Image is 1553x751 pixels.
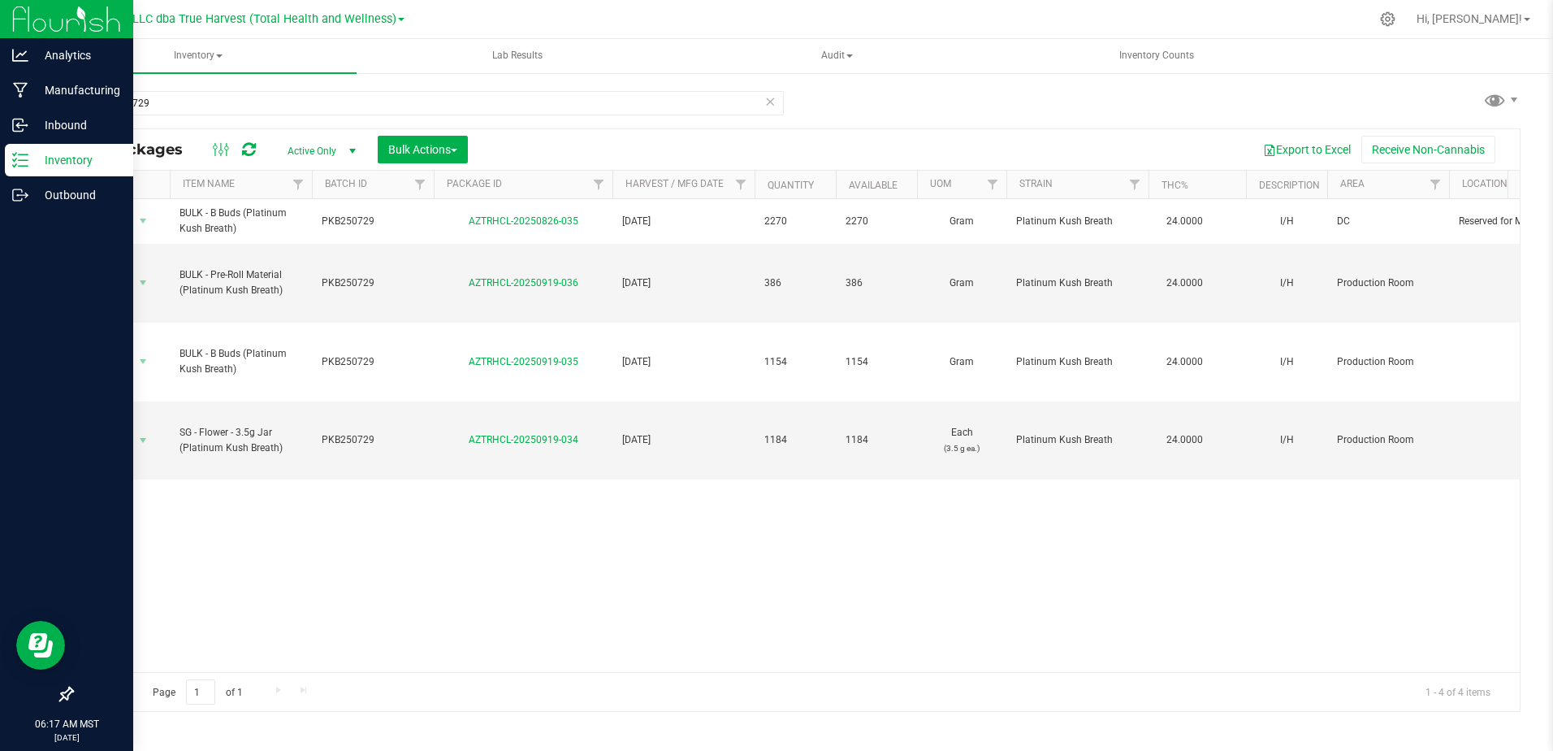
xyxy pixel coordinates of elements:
span: [DATE] [622,214,745,229]
a: AZTRHCL-20250826-035 [469,215,578,227]
span: 1184 [846,432,907,448]
span: 24.0000 [1158,428,1211,452]
span: BULK - B Buds (Platinum Kush Breath) [180,206,302,237]
a: Audit [678,39,996,73]
p: Analytics [28,46,126,65]
span: Platinum Kush Breath [1016,432,1139,448]
p: (3.5 g ea.) [927,441,997,456]
span: select [133,271,154,294]
span: PKB250729 [322,276,424,291]
span: Each [927,425,997,456]
div: Manage settings [1378,11,1398,27]
a: AZTRHCL-20250919-034 [469,434,578,445]
a: Lab Results [358,39,676,73]
span: Gram [927,214,997,229]
span: PKB250729 [322,432,424,448]
p: Manufacturing [28,80,126,100]
span: 386 [764,276,826,291]
a: AZTRHCL-20250919-036 [469,277,578,289]
a: THC% [1162,180,1188,191]
span: Clear [764,91,776,112]
span: 24.0000 [1158,210,1211,233]
a: AZTRHCL-20250919-035 [469,356,578,367]
span: 2270 [846,214,907,229]
span: [DATE] [622,354,745,370]
a: Filter [586,171,612,198]
a: Available [849,180,898,191]
a: Area [1340,178,1365,189]
span: DXR FINANCE 4 LLC dba True Harvest (Total Health and Wellness) [47,12,396,26]
span: select [133,210,154,232]
a: Filter [980,171,1006,198]
button: Bulk Actions [378,136,468,163]
input: Search Package ID, Item Name, SKU, Lot or Part Number... [71,91,784,115]
p: Inbound [28,115,126,135]
a: Item Name [183,178,235,189]
span: DC [1337,214,1439,229]
span: Platinum Kush Breath [1016,214,1139,229]
span: select [133,350,154,373]
span: BULK - Pre-Roll Material (Platinum Kush Breath) [180,267,302,298]
span: 1154 [764,354,826,370]
div: I/H [1256,353,1317,371]
a: Package ID [447,178,502,189]
a: Quantity [768,180,814,191]
inline-svg: Outbound [12,187,28,203]
span: Gram [927,354,997,370]
input: 1 [186,679,215,705]
span: 2270 [764,214,826,229]
span: Platinum Kush Breath [1016,276,1139,291]
span: BULK - B Buds (Platinum Kush Breath) [180,346,302,377]
span: [DATE] [622,276,745,291]
a: Location [1462,178,1508,189]
p: Inventory [28,150,126,170]
span: PKB250729 [322,354,424,370]
span: SG - Flower - 3.5g Jar (Platinum Kush Breath) [180,425,302,456]
span: Page of 1 [139,679,256,705]
a: Strain [1019,178,1053,189]
a: Filter [407,171,434,198]
a: Description [1259,180,1320,191]
span: [DATE] [622,432,745,448]
a: Filter [285,171,312,198]
inline-svg: Inventory [12,152,28,168]
span: 1184 [764,432,826,448]
span: Production Room [1337,432,1439,448]
a: Harvest / Mfg Date [625,178,724,189]
inline-svg: Inbound [12,117,28,133]
p: 06:17 AM MST [7,717,126,731]
span: Audit [679,40,995,72]
a: Inventory [39,39,357,73]
inline-svg: Manufacturing [12,82,28,98]
a: Filter [1122,171,1149,198]
p: Outbound [28,185,126,205]
span: All Packages [84,141,199,158]
p: [DATE] [7,731,126,744]
div: I/H [1256,431,1317,449]
span: Production Room [1337,276,1439,291]
span: Hi, [PERSON_NAME]! [1417,12,1522,25]
button: Receive Non-Cannabis [1361,136,1495,163]
span: 1154 [846,354,907,370]
span: Platinum Kush Breath [1016,354,1139,370]
span: Gram [927,276,997,291]
span: Inventory Counts [1097,49,1216,63]
a: Filter [728,171,755,198]
span: Lab Results [470,49,565,63]
span: 24.0000 [1158,350,1211,374]
span: 386 [846,276,907,291]
div: I/H [1256,212,1317,231]
span: 24.0000 [1158,271,1211,295]
span: Bulk Actions [388,143,457,156]
a: UOM [930,178,951,189]
span: 1 - 4 of 4 items [1412,679,1503,704]
a: Filter [1422,171,1449,198]
span: PKB250729 [322,214,424,229]
span: select [133,429,154,452]
button: Export to Excel [1252,136,1361,163]
a: Batch ID [325,178,367,189]
iframe: Resource center [16,621,65,670]
inline-svg: Analytics [12,47,28,63]
span: Production Room [1337,354,1439,370]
